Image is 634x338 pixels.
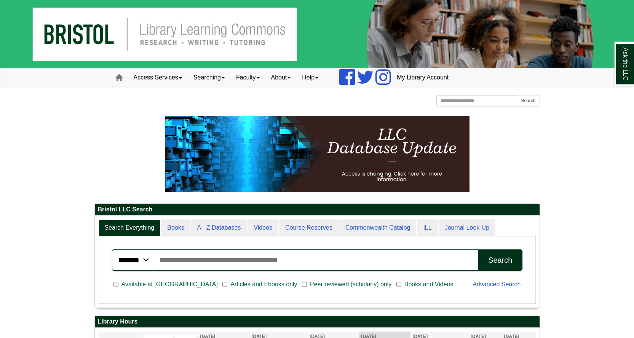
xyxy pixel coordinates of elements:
input: Available at [GEOGRAPHIC_DATA] [113,281,118,288]
a: A - Z Databases [191,219,247,236]
span: Articles and Ebooks only [227,280,300,289]
button: Search [517,95,540,106]
a: Access Services [128,68,188,87]
span: Books and Videos [401,280,457,289]
span: Peer reviewed (scholarly) only [307,280,394,289]
a: Help [296,68,324,87]
a: Videos [248,219,278,236]
img: HTML tutorial [165,116,470,192]
a: Commonwealth Catalog [339,219,417,236]
input: Books and Videos [396,281,401,288]
a: Journal Look-Up [439,219,495,236]
button: Search [478,249,522,271]
a: ILL [417,219,438,236]
a: My Library Account [391,68,454,87]
div: Search [488,256,512,265]
a: Faculty [230,68,265,87]
input: Peer reviewed (scholarly) only [302,281,307,288]
span: Available at [GEOGRAPHIC_DATA] [118,280,221,289]
input: Articles and Ebooks only [222,281,227,288]
a: Books [161,219,190,236]
a: Advanced Search [473,281,521,287]
h2: Bristol LLC Search [95,204,540,216]
a: Searching [188,68,230,87]
a: About [265,68,297,87]
a: Course Reserves [279,219,339,236]
h2: Library Hours [95,316,540,328]
a: Search Everything [99,219,161,236]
